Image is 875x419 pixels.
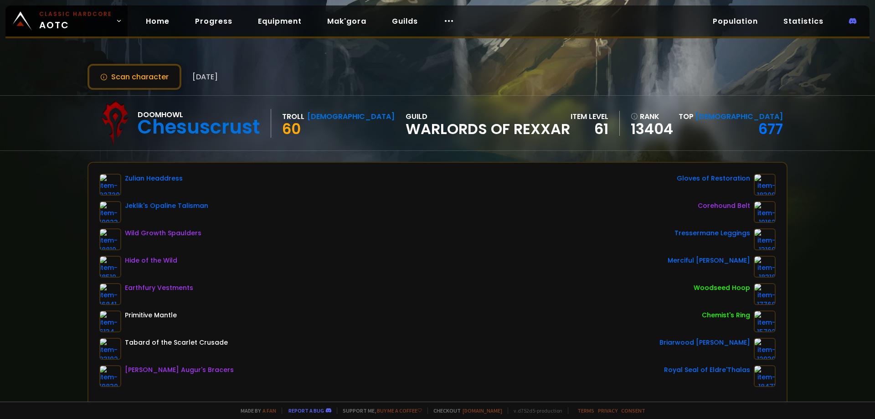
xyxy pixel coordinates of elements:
img: item-19923 [99,201,121,223]
div: [PERSON_NAME] Augur's Bracers [125,365,234,375]
div: Woodseed Hoop [694,283,750,293]
div: Wild Growth Spaulders [125,228,201,238]
img: item-17768 [754,283,776,305]
div: Briarwood [PERSON_NAME] [659,338,750,347]
img: item-18810 [99,228,121,250]
img: item-18471 [754,365,776,387]
div: Royal Seal of Eldre'Thalas [664,365,750,375]
div: guild [406,111,570,136]
span: Checkout [427,407,502,414]
div: Corehound Belt [698,201,750,211]
span: v. d752d5 - production [508,407,562,414]
img: item-13169 [754,228,776,250]
img: item-18318 [754,256,776,278]
div: Earthfury Vestments [125,283,193,293]
img: item-19830 [99,365,121,387]
a: a fan [262,407,276,414]
a: [DOMAIN_NAME] [463,407,502,414]
button: Scan character [87,64,181,90]
img: item-22720 [99,174,121,196]
a: Report a bug [288,407,324,414]
span: [DATE] [192,71,218,83]
a: Consent [621,407,645,414]
a: Buy me a coffee [377,407,422,414]
a: Population [705,12,765,31]
img: item-18309 [754,174,776,196]
small: Classic Hardcore [39,10,112,18]
span: Support me, [337,407,422,414]
a: Home [139,12,177,31]
div: Chemist's Ring [702,310,750,320]
img: item-19162 [754,201,776,223]
div: Merciful [PERSON_NAME] [668,256,750,265]
a: Classic HardcoreAOTC [5,5,128,36]
img: item-12930 [754,338,776,360]
a: 13404 [631,122,673,136]
a: Guilds [385,12,425,31]
img: item-16841 [99,283,121,305]
span: Made by [235,407,276,414]
div: Doomhowl [138,109,260,120]
div: Chesuscrust [138,120,260,134]
div: Jeklik's Opaline Talisman [125,201,208,211]
a: Terms [577,407,594,414]
div: Top [679,111,783,122]
div: Tressermane Leggings [674,228,750,238]
div: item level [571,111,608,122]
span: [DEMOGRAPHIC_DATA] [695,111,783,122]
a: Mak'gora [320,12,374,31]
a: Progress [188,12,240,31]
a: 677 [758,119,783,139]
img: item-6134 [99,310,121,332]
div: 61 [571,122,608,136]
img: item-15702 [754,310,776,332]
div: Gloves of Restoration [677,174,750,183]
div: Zulian Headdress [125,174,183,183]
span: AOTC [39,10,112,32]
div: [DEMOGRAPHIC_DATA] [307,111,395,122]
div: Tabard of the Scarlet Crusade [125,338,228,347]
span: 60 [282,119,301,139]
img: item-18510 [99,256,121,278]
a: Statistics [776,12,831,31]
div: rank [631,111,673,122]
div: Primitive Mantle [125,310,177,320]
div: Troll [282,111,304,122]
a: Equipment [251,12,309,31]
a: Privacy [598,407,618,414]
span: Warlords of Rexxar [406,122,570,136]
img: item-23192 [99,338,121,360]
div: Hide of the Wild [125,256,177,265]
